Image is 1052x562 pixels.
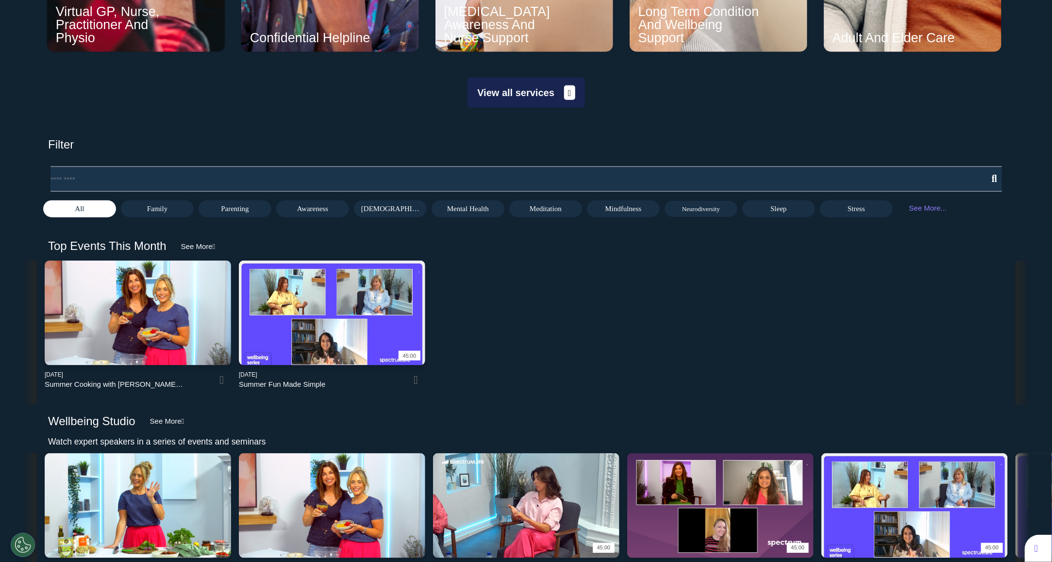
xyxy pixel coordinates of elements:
div: [MEDICAL_DATA] Awareness And Nurse Support [444,5,568,45]
img: Summer+Fun+Made+Simple.JPG [239,261,425,365]
div: Long Term Condition And Wellbeing Support [638,5,763,45]
div: See More... [898,199,958,217]
div: Summer Cooking with [PERSON_NAME]: Fresh Flavours and Feel-Good Food [45,379,184,390]
button: All [43,200,116,217]
div: Adult And Elder Care [833,32,957,45]
div: Summer Fun Made Simple [239,379,325,390]
button: Neurodiversity [665,201,737,217]
div: [DATE] [239,370,379,379]
button: Mindfulness [587,200,660,217]
img: Maternal+Mental+Health+Day.png [627,453,814,558]
button: Parenting [199,200,271,217]
button: Meditation [509,200,582,217]
div: 45:00 [981,543,1003,553]
img: heart+health.JPG [433,453,619,558]
div: Confidential Helpline [250,32,374,45]
button: Open Preferences [11,533,35,557]
img: clare+and+ais.png [45,261,231,365]
div: 45:00 [787,543,809,553]
img: ALarkin.jpg [45,453,231,558]
button: [DEMOGRAPHIC_DATA] Health [354,200,427,217]
div: 45:00 [399,351,420,361]
div: 45:00 [593,543,615,553]
div: Virtual GP, Nurse, Practitioner And Physio [56,5,180,45]
div: Watch expert speakers in a series of events and seminars [48,435,266,448]
button: View all services [468,78,584,108]
img: Summer+Fun+Made+Simple.JPG [821,453,1008,558]
h2: Top Events This Month [48,239,167,253]
button: Mental Health [432,200,504,217]
button: Family [121,200,194,217]
img: clare+and+ais.png [239,453,425,558]
h2: Wellbeing Studio [48,414,135,429]
button: Sleep [742,200,815,217]
button: Awareness [276,200,349,217]
h2: Filter [48,138,74,152]
div: [DATE] [45,370,184,379]
div: See More [181,241,216,252]
button: Stress [820,200,893,217]
div: See More [150,416,184,427]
